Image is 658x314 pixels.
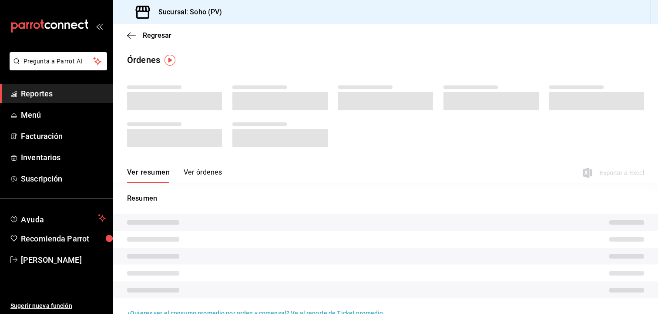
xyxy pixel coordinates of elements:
button: Ver órdenes [184,168,222,183]
span: Reportes [21,88,106,99]
a: Pregunta a Parrot AI [6,63,107,72]
span: Pregunta a Parrot AI [23,57,94,66]
h3: Sucursal: Soho (PV) [151,7,222,17]
div: navigation tabs [127,168,222,183]
span: Recomienda Parrot [21,233,106,245]
button: Pregunta a Parrot AI [10,52,107,70]
span: Ayuda [21,213,94,223]
span: Facturación [21,130,106,142]
img: Tooltip marker [164,55,175,66]
div: Órdenes [127,53,160,66]
span: [PERSON_NAME] [21,254,106,266]
span: Suscripción [21,173,106,185]
button: open_drawer_menu [96,23,103,30]
span: Inventarios [21,152,106,163]
p: Resumen [127,193,644,204]
button: Ver resumen [127,168,170,183]
span: Menú [21,109,106,121]
span: Sugerir nueva función [10,301,106,311]
button: Regresar [127,31,171,40]
span: Regresar [143,31,171,40]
